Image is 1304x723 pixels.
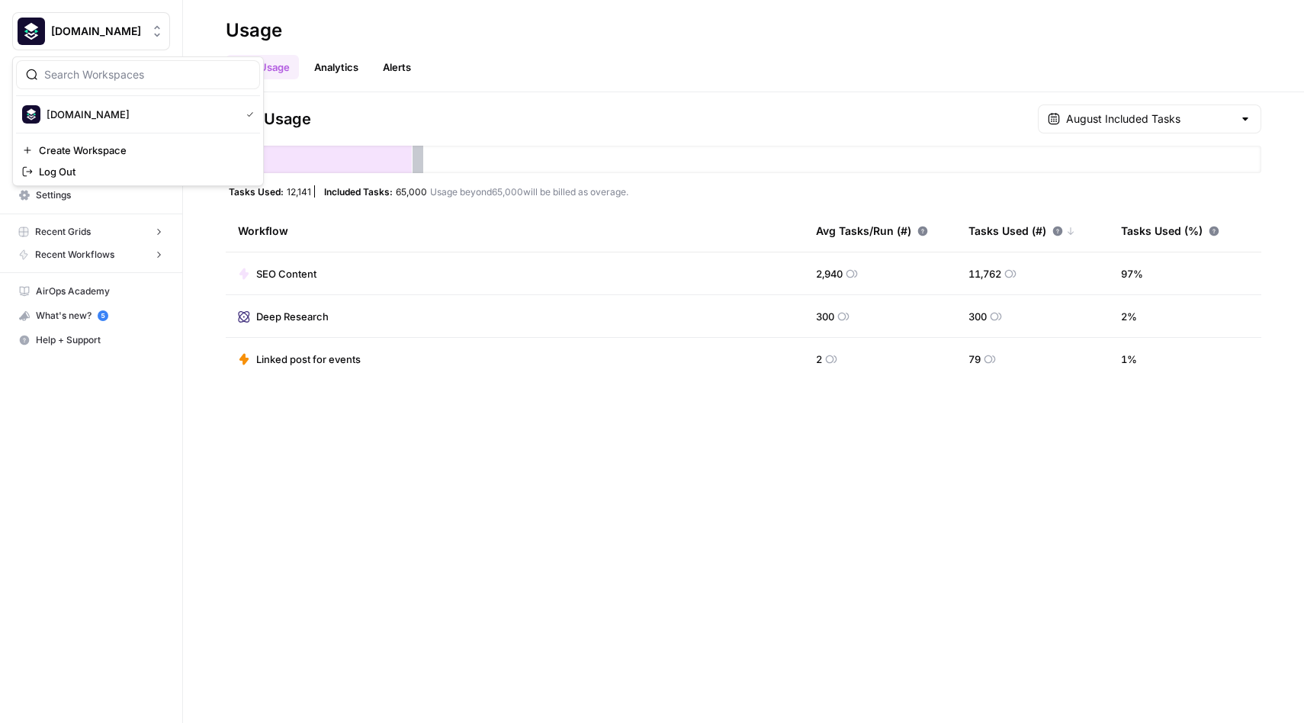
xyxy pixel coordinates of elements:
[39,164,248,179] span: Log Out
[12,304,170,328] button: What's new? 5
[968,309,987,324] span: 300
[101,312,104,320] text: 5
[44,67,250,82] input: Search Workspaces
[16,140,260,161] a: Create Workspace
[226,55,299,79] a: Task Usage
[305,55,368,79] a: Analytics
[12,243,170,266] button: Recent Workflows
[36,284,163,298] span: AirOps Academy
[968,210,1075,252] div: Tasks Used (#)
[816,266,843,281] span: 2,940
[374,55,420,79] a: Alerts
[1121,210,1219,252] div: Tasks Used (%)
[968,266,1001,281] span: 11,762
[16,161,260,182] a: Log Out
[256,309,329,324] span: Deep Research
[51,24,143,39] span: [DOMAIN_NAME]
[12,328,170,352] button: Help + Support
[430,185,628,198] span: Usage beyond 65,000 will be billed as overage.
[35,225,91,239] span: Recent Grids
[47,107,234,122] span: [DOMAIN_NAME]
[238,210,792,252] div: Workflow
[256,266,316,281] span: SEO Content
[1121,352,1137,367] span: 1 %
[816,210,928,252] div: Avg Tasks/Run (#)
[1066,111,1233,127] input: August Included Tasks
[816,309,834,324] span: 300
[238,266,316,281] a: SEO Content
[98,310,108,321] a: 5
[396,185,427,198] span: 65,000
[226,18,282,43] div: Usage
[226,108,311,130] span: Task Usage
[968,352,981,367] span: 79
[12,56,264,186] div: Workspace: Platformengineering.org
[1121,309,1137,324] span: 2 %
[287,185,311,198] span: 12,141
[22,105,40,124] img: Platformengineering.org Logo
[39,143,248,158] span: Create Workspace
[816,352,822,367] span: 2
[36,333,163,347] span: Help + Support
[12,12,170,50] button: Workspace: Platformengineering.org
[18,18,45,45] img: Platformengineering.org Logo
[256,352,361,367] span: Linked post for events
[36,188,163,202] span: Settings
[238,352,361,367] a: Linked post for events
[1121,266,1143,281] span: 97 %
[12,183,170,207] a: Settings
[12,220,170,243] button: Recent Grids
[35,248,114,262] span: Recent Workflows
[12,279,170,304] a: AirOps Academy
[324,185,393,198] span: Included Tasks:
[13,304,169,327] div: What's new?
[229,185,284,198] span: Tasks Used:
